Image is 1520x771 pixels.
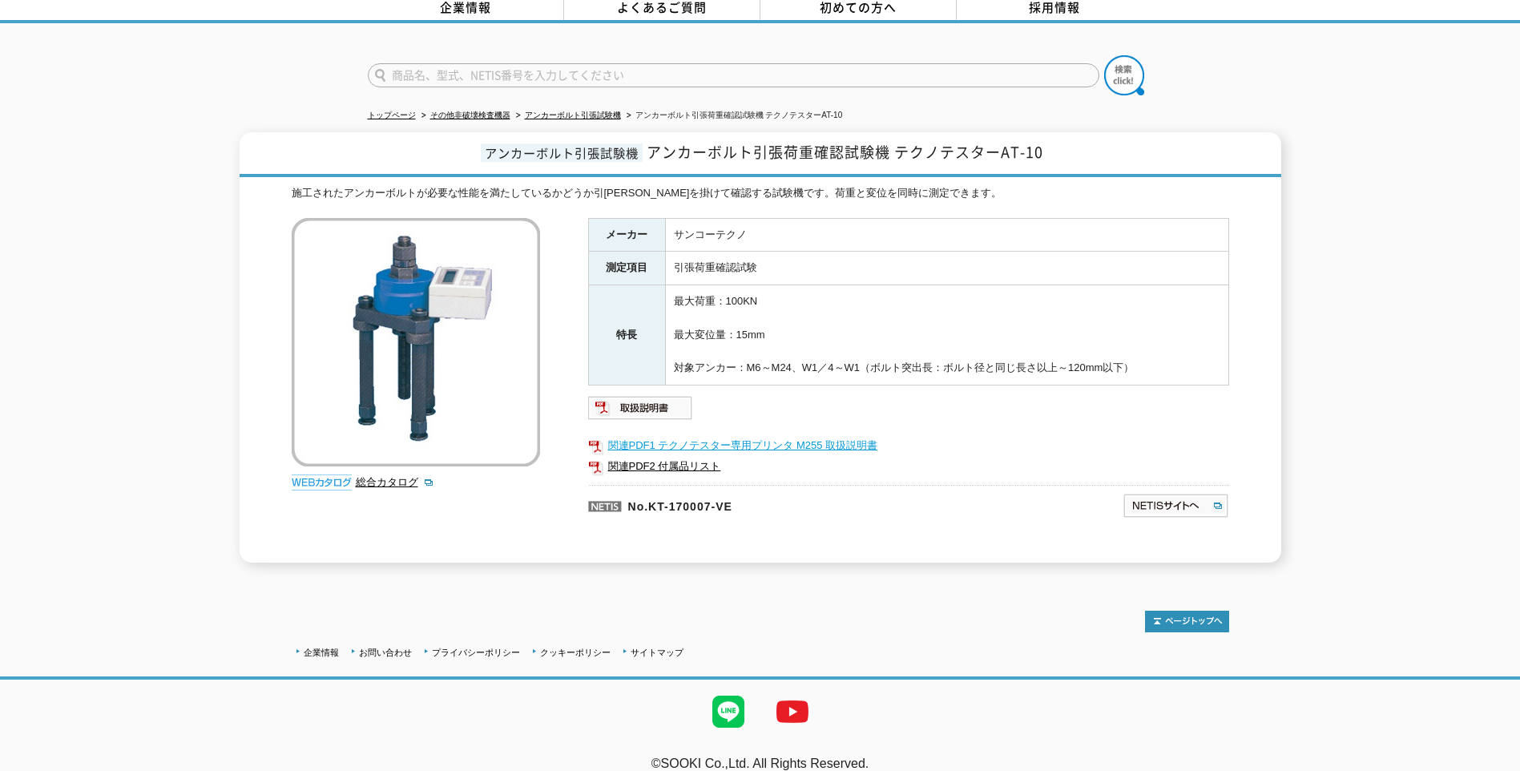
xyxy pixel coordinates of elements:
li: アンカーボルト引張荷重確認試験機 テクノテスターAT-10 [623,107,843,124]
a: その他非破壊検査機器 [430,111,510,119]
span: アンカーボルト引張試験機 [481,143,643,162]
td: サンコーテクノ [665,218,1228,252]
p: No.KT-170007-VE [588,485,968,523]
a: 関連PDF1 テクノテスター専用プリンタ M255 取扱説明書 [588,435,1229,456]
a: プライバシーポリシー [432,648,520,657]
span: アンカーボルト引張荷重確認試験機 テクノテスターAT-10 [647,141,1043,163]
img: 取扱説明書 [588,395,693,421]
img: アンカーボルト引張荷重確認試験機 テクノテスターAT-10 [292,218,540,466]
img: YouTube [760,680,825,744]
img: LINE [696,680,760,744]
td: 最大荷重：100KN 最大変位量：15mm 対象アンカー：M6～M24、W1／4～W1（ボルト突出長：ボルト径と同じ長さ以上～120mm以下） [665,285,1228,385]
a: サイトマップ [631,648,683,657]
a: アンカーボルト引張試験機 [525,111,621,119]
img: webカタログ [292,474,352,490]
a: クッキーポリシー [540,648,611,657]
a: トップページ [368,111,416,119]
th: 測定項目 [588,252,665,285]
th: 特長 [588,285,665,385]
div: 施工されたアンカーボルトが必要な性能を満たしているかどうか引[PERSON_NAME]を掛けて確認する試験機です。荷重と変位を同時に測定できます。 [292,185,1229,202]
input: 商品名、型式、NETIS番号を入力してください [368,63,1099,87]
a: 取扱説明書 [588,406,693,418]
a: 総合カタログ [356,476,434,488]
a: 企業情報 [304,648,339,657]
a: 関連PDF2 付属品リスト [588,456,1229,477]
td: 引張荷重確認試験 [665,252,1228,285]
img: btn_search.png [1104,55,1144,95]
img: トップページへ [1145,611,1229,632]
th: メーカー [588,218,665,252]
a: お問い合わせ [359,648,412,657]
img: NETISサイトへ [1123,493,1229,519]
